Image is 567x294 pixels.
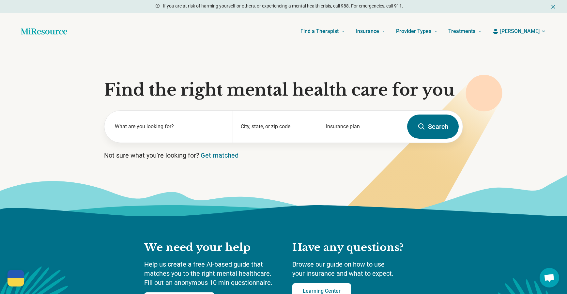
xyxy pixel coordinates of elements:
div: Open chat [540,268,559,287]
span: Treatments [448,27,475,36]
p: Browse our guide on how to use your insurance and what to expect. [292,260,423,278]
h1: Find the right mental health care for you [104,80,463,100]
span: [PERSON_NAME] [500,27,540,35]
p: If you are at risk of harming yourself or others, or experiencing a mental health crisis, call 98... [163,3,403,9]
a: Home page [21,25,67,38]
h2: Have any questions? [292,241,423,255]
a: Treatments [448,18,482,44]
button: [PERSON_NAME] [492,27,546,35]
span: Find a Therapist [300,27,339,36]
a: Provider Types [396,18,438,44]
a: Insurance [356,18,386,44]
button: Dismiss [550,3,557,10]
label: What are you looking for? [115,123,225,131]
a: Get matched [201,151,238,159]
p: Not sure what you’re looking for? [104,151,463,160]
a: Find a Therapist [300,18,345,44]
p: Help us create a free AI-based guide that matches you to the right mental healthcare. Fill out an... [144,260,279,287]
span: Provider Types [396,27,431,36]
h2: We need your help [144,241,279,255]
button: Search [407,115,459,139]
span: Insurance [356,27,379,36]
